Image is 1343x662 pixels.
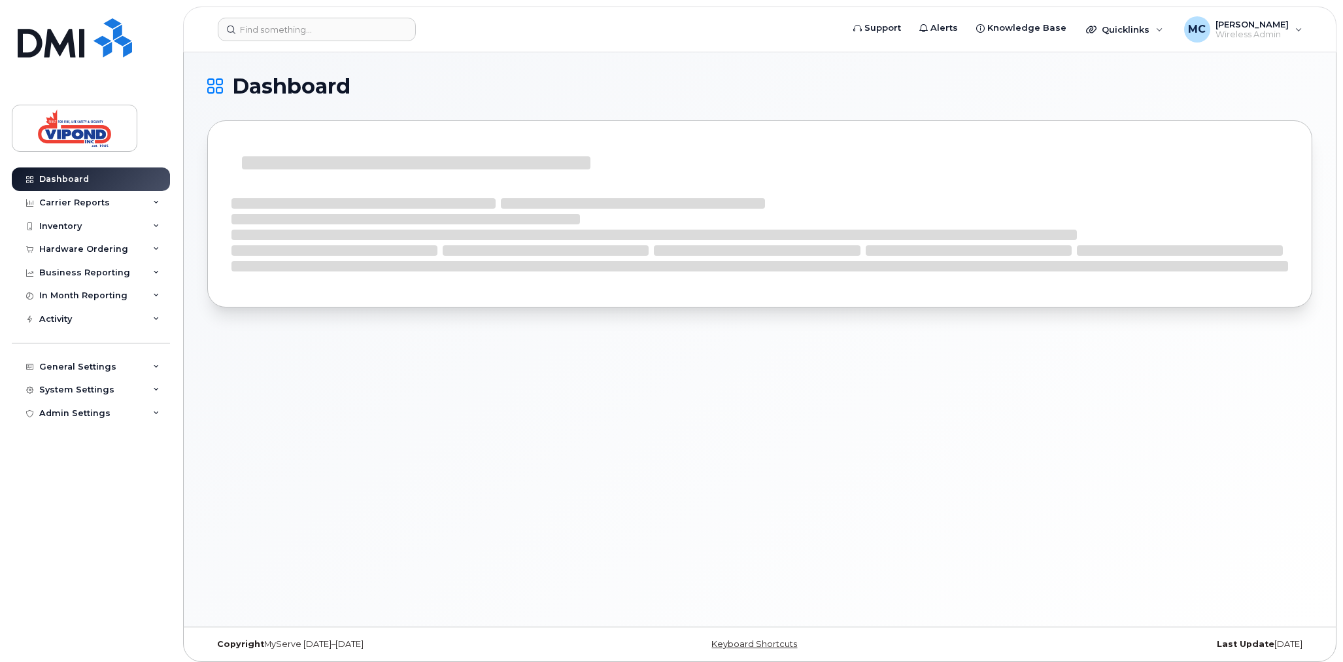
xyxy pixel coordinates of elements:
[217,639,264,649] strong: Copyright
[944,639,1312,650] div: [DATE]
[207,639,575,650] div: MyServe [DATE]–[DATE]
[232,77,350,96] span: Dashboard
[711,639,797,649] a: Keyboard Shortcuts
[1217,639,1274,649] strong: Last Update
